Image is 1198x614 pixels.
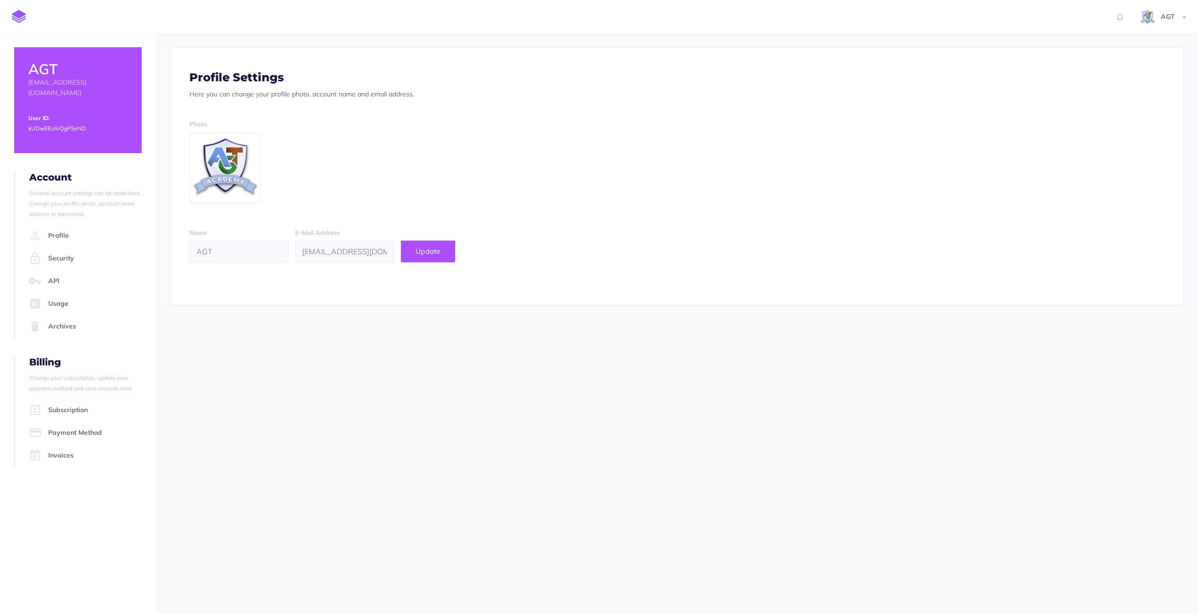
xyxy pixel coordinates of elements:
h4: Billing [29,357,142,367]
label: Name [189,228,207,238]
small: User ID: [28,114,50,121]
img: iCxL6hB4gPtK36lnwjqkK90dLekSAv8p9JC67nPZ.png [1139,9,1156,26]
label: E-Mail Address [295,228,340,238]
a: Invoices [26,444,142,467]
small: Change your subscription, update your payment method and view invoices here. [29,374,133,392]
label: Photo [189,119,207,129]
a: Usage [26,293,142,315]
h4: Account [29,172,142,182]
button: Update [401,241,455,262]
a: Payment Method [26,422,142,444]
a: Profile [26,225,142,247]
a: Archives [26,315,142,338]
p: [EMAIL_ADDRESS][DOMAIN_NAME] [28,77,127,98]
h3: Profile Settings [189,71,1164,84]
small: General account settings can be made here. Change your profile photo, account email address or pa... [29,190,141,218]
h2: AGT [28,61,127,77]
a: Subscription [26,399,142,422]
small: kUDwEEzAiQgP5oND [28,125,86,132]
p: Here you can change your profile photo, account name and email address. [189,89,1164,99]
span: AGT [1156,12,1180,21]
img: logo-mark.svg [12,10,26,23]
a: Security [26,247,142,270]
a: API [26,270,142,293]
